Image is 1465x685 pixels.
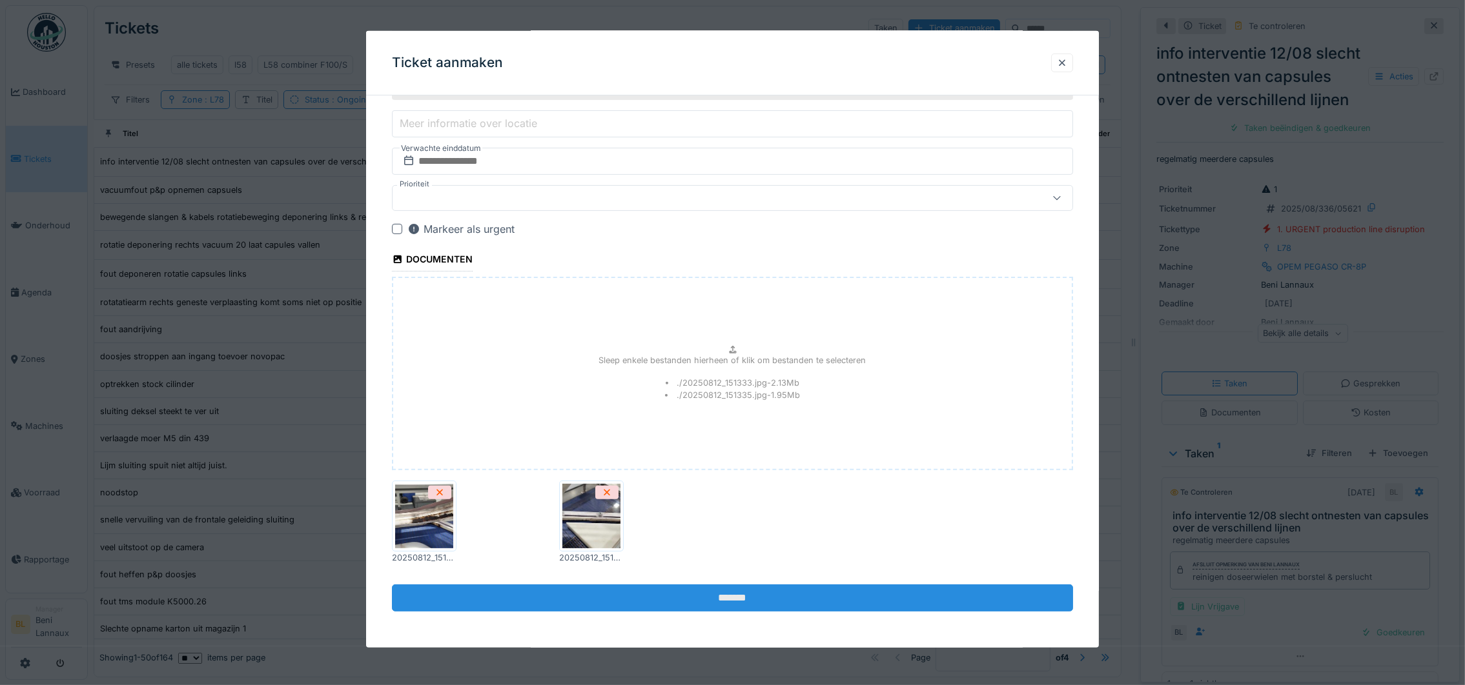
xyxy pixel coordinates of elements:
[397,179,432,190] label: Prioriteit
[666,377,800,389] li: ./20250812_151333.jpg - 2.13 Mb
[392,551,456,564] div: 20250812_151335.jpg
[400,141,482,155] label: Verwachte einddatum
[392,55,503,71] h3: Ticket aanmaken
[599,353,866,366] p: Sleep enkele bestanden hierheen of klik om bestanden te selecteren
[559,551,624,564] div: 20250812_151333.jpg
[397,115,540,131] label: Meer informatie over locatie
[395,484,453,548] img: 2kgbratipj39549fn3k8j9kyezax
[392,250,473,272] div: Documenten
[407,221,515,237] div: Markeer als urgent
[665,389,800,401] li: ./20250812_151335.jpg - 1.95 Mb
[562,484,620,548] img: tos3jvpr06ktascniemqg3bn8vf0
